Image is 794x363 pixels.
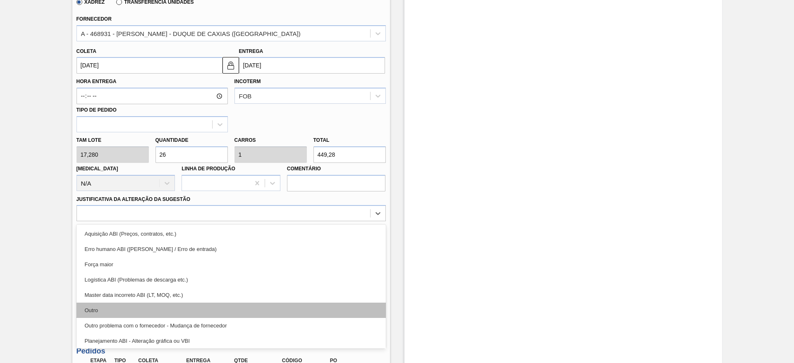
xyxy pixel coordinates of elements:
div: Força maior [77,257,386,272]
h3: Pedidos [77,347,386,356]
img: locked [226,60,236,70]
div: Aquisição ABI (Preços, contratos, etc.) [77,226,386,241]
div: Master data incorreto ABI (LT, MOQ, etc.) [77,287,386,303]
button: locked [222,57,239,74]
div: Erro humano ABI ([PERSON_NAME] / Erro de entrada) [77,241,386,257]
label: Incoterm [234,79,261,84]
div: Outro problema com o fornecedor - Mudança de fornecedor [77,318,386,333]
input: dd/mm/yyyy [239,57,385,74]
label: Total [313,137,330,143]
label: Entrega [239,48,263,54]
label: Tipo de pedido [77,107,117,113]
label: Coleta [77,48,96,54]
label: Observações [77,223,386,235]
label: Tam lote [77,134,149,146]
label: Fornecedor [77,16,112,22]
label: [MEDICAL_DATA] [77,166,118,172]
div: A - 468931 - [PERSON_NAME] - DUQUE DE CAXIAS ([GEOGRAPHIC_DATA]) [81,30,301,37]
label: Linha de Produção [182,166,235,172]
label: Comentário [287,163,386,175]
input: dd/mm/yyyy [77,57,222,74]
label: Carros [234,137,256,143]
div: Logística ABI (Problemas de descarga etc.) [77,272,386,287]
div: FOB [239,93,252,100]
label: Quantidade [155,137,189,143]
label: Hora Entrega [77,76,228,88]
div: Outro [77,303,386,318]
div: Planejamento ABI - Alteração gráfica ou VBI [77,333,386,349]
label: Justificativa da Alteração da Sugestão [77,196,191,202]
